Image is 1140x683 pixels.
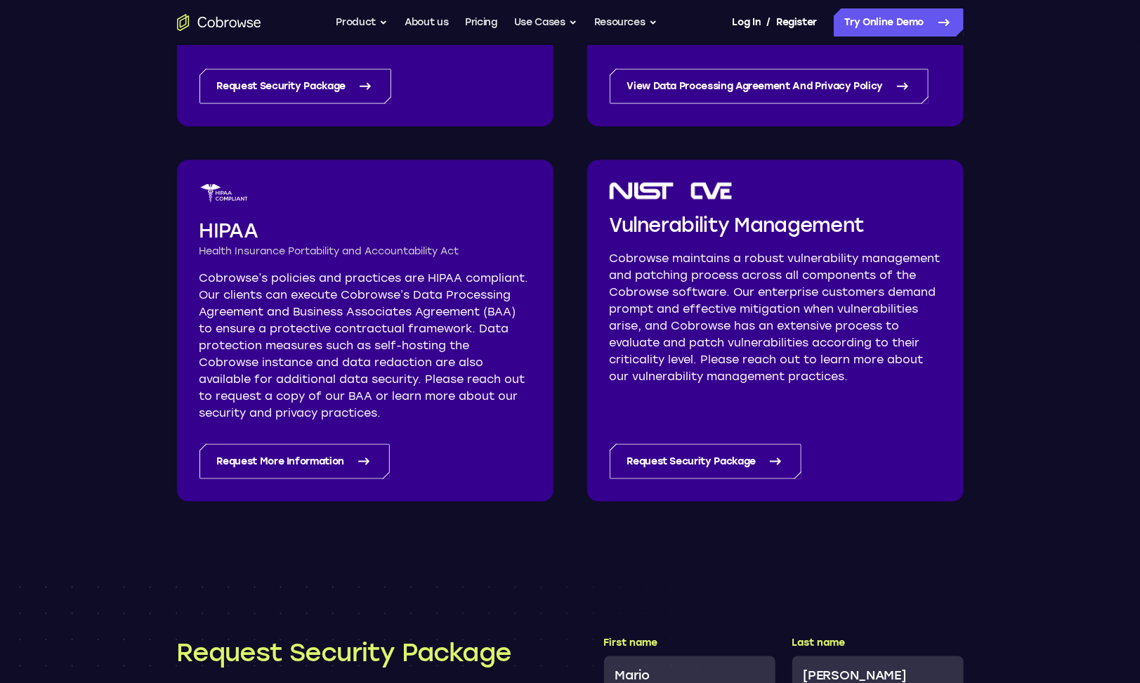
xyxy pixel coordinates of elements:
img: NIST logo [610,183,674,200]
a: Go to the home page [177,14,261,31]
a: About us [405,8,448,37]
a: Pricing [465,8,497,37]
a: Register [776,8,817,37]
a: Request Security Package [199,69,392,104]
h2: HIPAA [199,216,531,245]
a: View Data Processing Agreement And Privacy Policy [610,69,929,104]
span: Last name [792,637,846,649]
a: Request More Information [199,444,391,479]
a: Request Security Package [610,444,802,479]
h3: Health Insurance Portability and Accountability Act [199,245,531,259]
img: HIPAA logo [199,183,249,205]
a: Log In [733,8,761,37]
h2: Request Security Package [177,637,537,670]
h2: Vulnerability Management [610,211,941,239]
button: Product [336,8,388,37]
span: / [766,14,771,31]
img: CVE logo [690,183,733,200]
p: Cobrowse maintains a robust vulnerability management and patching process across all components o... [610,250,941,385]
button: Use Cases [514,8,577,37]
button: Resources [594,8,657,37]
p: Cobrowse’s policies and practices are HIPAA compliant. Our clients can execute Cobrowse’s Data Pr... [199,270,531,422]
a: Try Online Demo [834,8,964,37]
span: First name [604,637,658,649]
